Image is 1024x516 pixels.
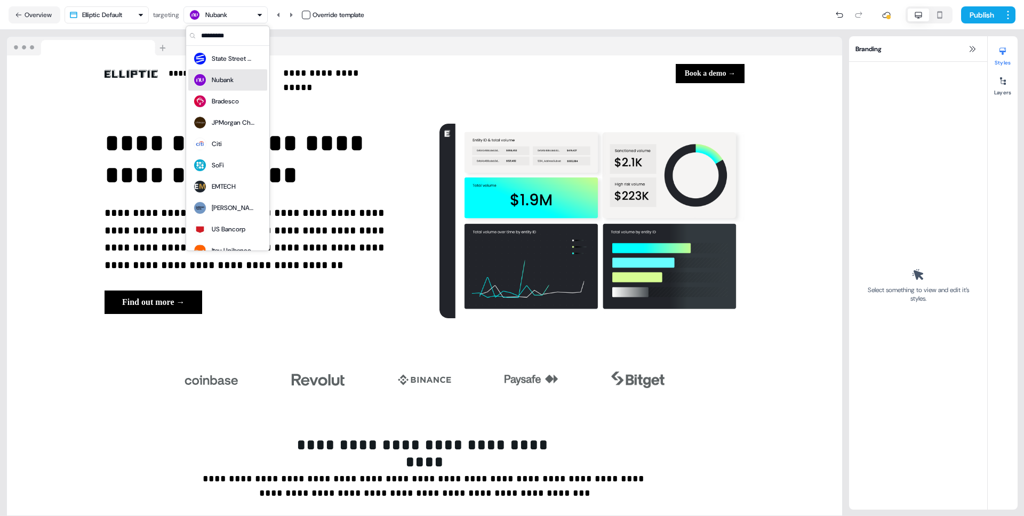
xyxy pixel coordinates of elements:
[9,6,60,23] button: Overview
[988,72,1018,96] button: Layers
[313,10,364,20] div: Override template
[105,70,158,78] img: Image
[212,181,236,192] div: EMTECH
[291,359,345,401] img: Image
[864,286,972,303] div: Select something to view and edit it’s styles.
[7,37,171,56] img: Browser topbar
[185,359,238,401] img: Image
[212,75,234,85] div: Nubank
[82,10,122,20] div: Elliptic Default
[105,291,410,314] div: Find out more →
[988,43,1018,66] button: Styles
[961,6,1001,23] button: Publish
[676,64,745,83] button: Book a demo →
[212,117,254,128] div: JPMorgan Chase & Co.
[429,64,745,83] div: Book a demo →
[212,96,239,107] div: Bradesco
[105,291,202,314] button: Find out more →
[205,10,227,20] div: Nubank
[505,359,558,401] img: Image
[212,139,222,149] div: Citi
[212,160,224,171] div: SoFi
[153,10,179,20] div: targeting
[398,359,451,401] img: Image
[212,203,254,213] div: [PERSON_NAME] [PERSON_NAME]
[212,224,245,235] div: US Bancorp
[212,53,254,64] div: State Street Bank
[212,245,251,256] div: Itau Unibanco
[439,124,745,318] img: Image
[183,6,268,23] button: Nubank
[611,359,665,401] img: Image
[849,36,987,62] div: Branding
